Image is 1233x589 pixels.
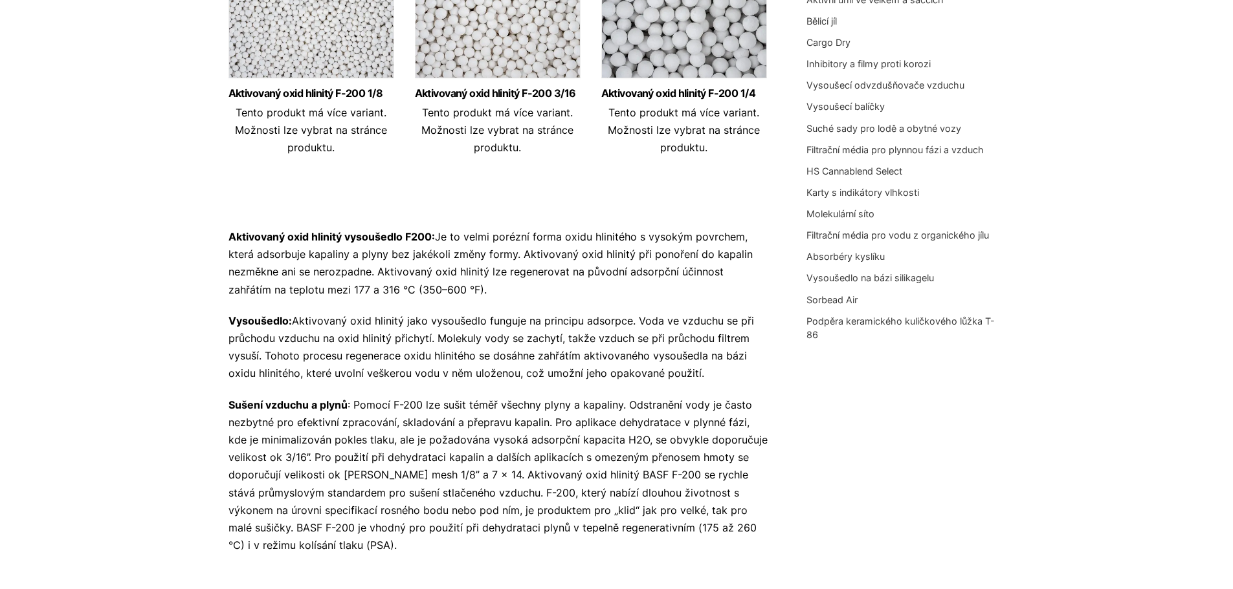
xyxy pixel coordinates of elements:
a: Filtrační média pro vodu z organického jílu [806,230,989,241]
a: Podpěra keramického kuličkového lůžka T-86 [806,316,995,341]
a: Cargo Dry [806,37,850,48]
font: Vysoušedlo: [228,314,292,327]
font: Aktivovaný oxid hlinitý jako vysoušedlo funguje na principu adsorpce. Voda ve vzduchu se při průc... [228,314,754,380]
a: Vysoušedlo na bázi silikagelu [806,272,934,283]
font: Tento produkt má více variant. Možnosti lze vybrat na stránce produktu. [235,106,387,154]
a: Aktivovaný oxid hlinitý F-200 1/8 [228,88,394,99]
a: Karty s indikátory vlhkosti [806,187,919,198]
a: Vysoušecí odvzdušňovače vzduchu [806,80,964,91]
font: Sušení vzduchu a plynů [228,398,348,411]
font: Aktivovaný oxid hlinitý F-200 3/16 [415,87,576,100]
font: Aktivovaný oxid hlinitý F-200 1/8 [228,87,383,100]
a: Inhibitory a filmy proti korozi [806,58,931,69]
a: Vysoušecí balíčky [806,101,885,112]
a: Filtrační média pro plynnou fázi a vzduch [806,144,984,155]
a: Suché sady pro lodě a obytné vozy [806,123,961,134]
a: Absorbéry kyslíku [806,251,885,262]
a: Aktivovaný oxid hlinitý F-200 1/4 [601,88,767,99]
font: Aktivovaný oxid hlinitý F-200 1/4 [601,87,756,100]
font: Tento produkt má více variant. Možnosti lze vybrat na stránce produktu. [421,106,573,154]
a: Bělicí jíl [806,16,837,27]
font: Je to velmi porézní forma oxidu hlinitého s vysokým povrchem, která adsorbuje kapaliny a plyny be... [228,230,753,296]
a: Aktivovaný oxid hlinitý F-200 3/16 [415,88,581,99]
a: HS Cannablend Select [806,166,902,177]
font: Tento produkt má více variant. Možnosti lze vybrat na stránce produktu. [608,106,760,154]
font: Aktivovaný oxid hlinitý vysoušedlo F200: [228,230,435,243]
font: : Pomocí F-200 lze sušit téměř všechny plyny a kapaliny. Odstranění vody je často nezbytné pro ef... [228,398,768,552]
a: Molekulární síto [806,208,874,219]
a: Sorbead Air [806,294,858,305]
